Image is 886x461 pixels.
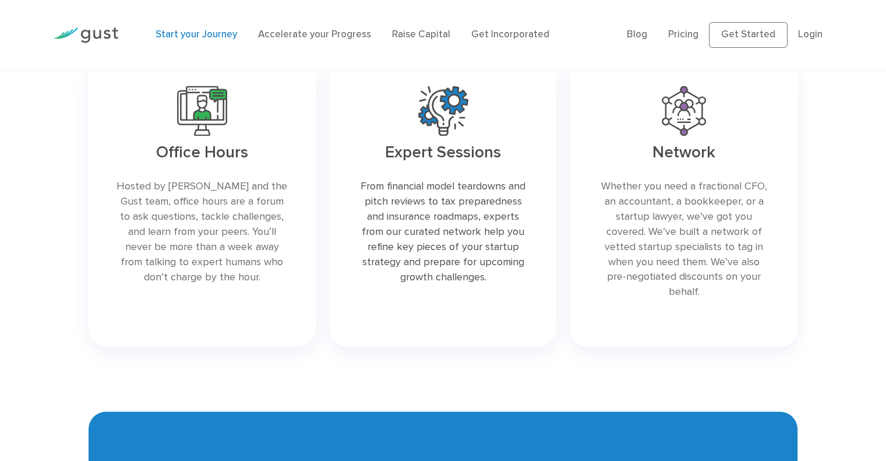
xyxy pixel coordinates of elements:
[709,22,788,48] a: Get Started
[392,29,450,40] a: Raise Capital
[668,29,698,40] a: Pricing
[156,29,237,40] a: Start your Journey
[471,29,549,40] a: Get Incorporated
[798,29,823,40] a: Login
[258,29,371,40] a: Accelerate your Progress
[53,27,118,43] img: Gust Logo
[627,29,647,40] a: Blog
